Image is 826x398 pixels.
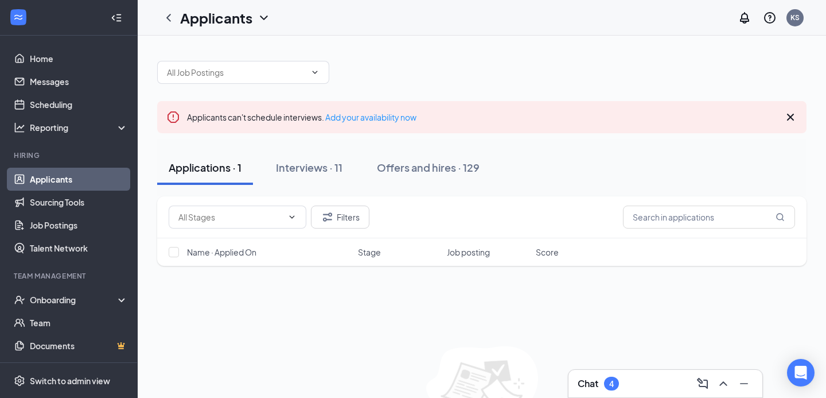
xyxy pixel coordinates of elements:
span: Name · Applied On [187,246,256,258]
a: DocumentsCrown [30,334,128,357]
svg: Settings [14,375,25,387]
svg: ChevronLeft [162,11,176,25]
div: 4 [609,379,614,389]
a: Applicants [30,168,128,191]
a: Add your availability now [325,112,416,122]
div: Offers and hires · 129 [377,160,480,175]
input: Search in applications [623,206,795,229]
svg: Analysis [14,122,25,133]
span: Job posting [447,246,490,258]
a: Team [30,311,128,334]
div: KS [790,13,800,22]
svg: ChevronUp [716,377,730,391]
button: ComposeMessage [693,374,712,393]
a: Sourcing Tools [30,191,128,214]
svg: Cross [784,110,797,124]
a: Talent Network [30,237,128,260]
a: Job Postings [30,214,128,237]
svg: QuestionInfo [763,11,777,25]
svg: ChevronDown [287,212,297,222]
svg: Filter [321,210,334,224]
div: Team Management [14,271,126,281]
div: Switch to admin view [30,375,110,387]
h3: Chat [578,377,598,390]
span: Applicants can't schedule interviews. [187,112,416,122]
svg: Notifications [738,11,751,25]
a: Scheduling [30,93,128,116]
button: ChevronUp [714,374,733,393]
svg: Error [166,110,180,124]
a: SurveysCrown [30,357,128,380]
div: Open Intercom Messenger [787,359,815,387]
a: Messages [30,70,128,93]
a: Home [30,47,128,70]
div: Reporting [30,122,128,133]
div: Onboarding [30,294,118,306]
div: Interviews · 11 [276,160,342,175]
svg: ComposeMessage [696,377,710,391]
span: Score [536,246,559,258]
svg: ChevronDown [310,68,320,77]
svg: WorkstreamLogo [13,11,24,23]
svg: ChevronDown [257,11,271,25]
input: All Stages [178,211,283,223]
h1: Applicants [180,8,252,28]
div: Hiring [14,150,126,160]
svg: MagnifyingGlass [776,212,785,222]
button: Filter Filters [311,206,369,229]
svg: UserCheck [14,294,25,306]
span: Stage [358,246,381,258]
button: Minimize [735,374,753,393]
input: All Job Postings [167,66,306,79]
svg: Minimize [737,377,751,391]
svg: Collapse [111,12,122,24]
div: Applications · 1 [169,160,241,175]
